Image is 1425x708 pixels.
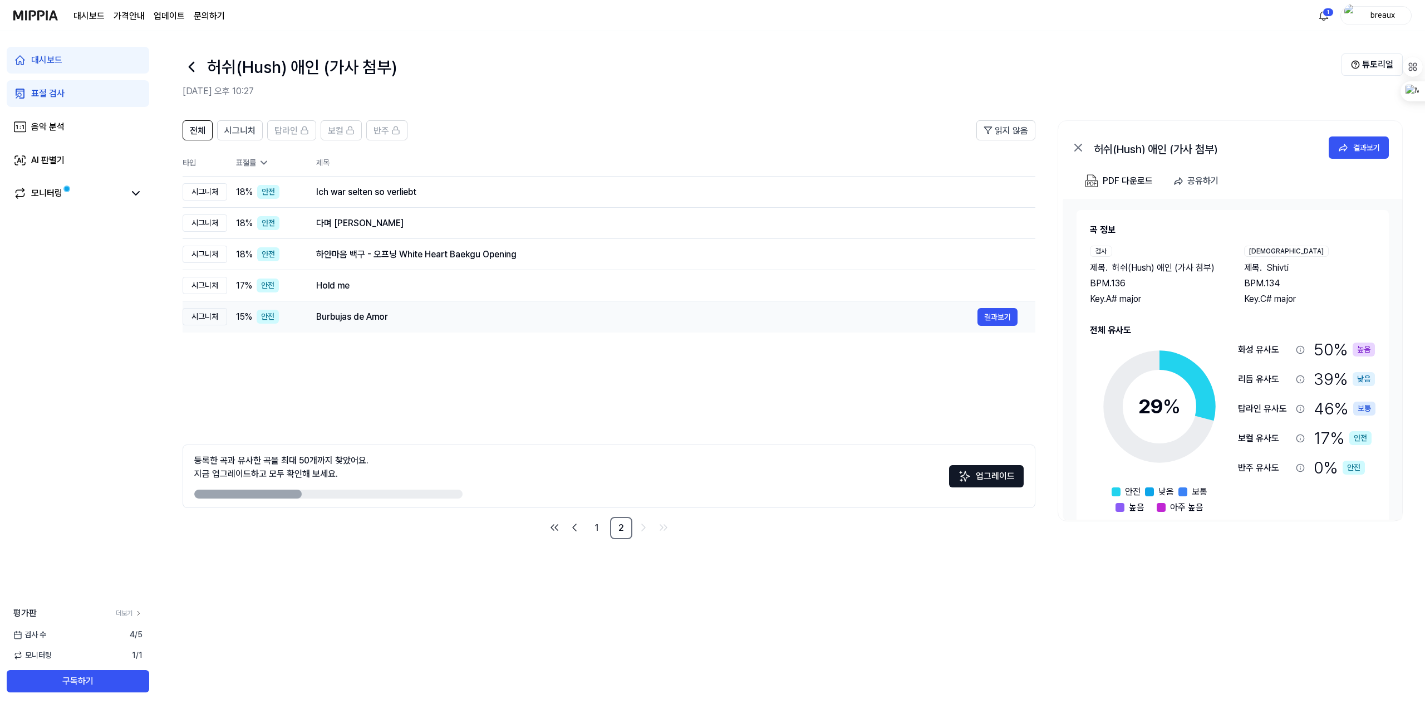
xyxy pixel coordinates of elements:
[995,124,1028,138] span: 읽지 않음
[236,157,298,169] div: 표절률
[183,149,227,177] th: 타입
[1090,246,1112,257] div: 검사
[1238,432,1291,445] div: 보컬 유사도
[183,183,227,201] div: 시그니처
[1361,9,1404,21] div: breaux
[1238,402,1291,416] div: 탑라인 유사도
[236,217,253,230] span: 18 %
[130,629,142,641] span: 4 / 5
[13,629,46,641] span: 검사 수
[13,607,37,620] span: 평가판
[655,519,672,536] a: Go to last page
[1238,373,1291,386] div: 리듬 유사도
[236,185,253,199] span: 18 %
[316,149,1035,176] th: 제목
[958,470,971,483] img: Sparkles
[1314,426,1372,451] div: 17 %
[257,247,279,261] div: 안전
[236,279,252,292] span: 17 %
[328,124,343,138] span: 보컬
[1168,170,1227,192] button: 공유하기
[31,187,62,200] div: 모니터링
[1323,8,1334,17] div: 1
[116,608,142,618] a: 더보기
[7,147,149,174] a: AI 판별기
[1112,261,1215,275] span: 허쉬(Hush) 애인 (가사 첨부)
[316,279,1018,292] div: Hold me
[31,87,65,100] div: 표절 검사
[1266,261,1289,275] span: Shivti
[257,279,279,292] div: 안전
[976,120,1035,140] button: 읽지 않음
[1085,174,1098,188] img: PDF Download
[1138,392,1181,422] div: 29
[267,120,316,140] button: 탑라인
[183,246,227,263] div: 시그니처
[1090,324,1375,337] h2: 전체 유사도
[1244,246,1329,257] div: [DEMOGRAPHIC_DATA]
[949,475,1024,485] a: Sparkles업그레이드
[1314,337,1375,362] div: 50 %
[1244,277,1376,290] div: BPM. 134
[1353,343,1375,357] div: 높음
[1158,485,1174,499] span: 낮음
[236,310,252,324] span: 15 %
[610,517,632,539] a: 2
[194,9,225,23] a: 문의하기
[13,187,125,200] a: 모니터링
[1353,402,1375,416] div: 보통
[1340,6,1412,25] button: profilebreaux
[257,310,279,324] div: 안전
[1315,7,1333,25] button: 알림1
[1090,277,1222,290] div: BPM. 136
[1125,485,1141,499] span: 안전
[183,308,227,325] div: 시그니처
[586,517,608,539] a: 1
[316,217,1018,230] div: 다며 [PERSON_NAME]
[1343,461,1365,475] div: 안전
[1094,141,1316,154] div: 허쉬(Hush) 애인 (가사 첨부)
[1103,174,1153,188] div: PDF 다운로드
[31,120,65,134] div: 음악 분석
[274,124,298,138] span: 탑라인
[1238,343,1291,357] div: 화성 유사도
[1344,4,1358,27] img: profile
[217,120,263,140] button: 시그니처
[1342,53,1403,76] button: 튜토리얼
[1090,223,1375,237] h2: 곡 정보
[949,465,1024,487] button: 업그레이드
[1329,136,1389,159] button: 결과보기
[977,308,1018,326] button: 결과보기
[236,248,253,261] span: 18 %
[316,310,977,324] div: Burbujas de Amor
[1314,367,1375,392] div: 39 %
[207,55,397,80] h1: 허쉬(Hush) 애인 (가사 첨부)
[1353,141,1380,154] div: 결과보기
[154,9,185,23] a: 업데이트
[635,519,652,536] a: Go to next page
[1090,261,1108,275] span: 제목 .
[1083,170,1155,192] button: PDF 다운로드
[224,124,255,138] span: 시그니처
[194,454,368,481] div: 등록한 곡과 유사한 곡을 최대 50개까지 찾았어요. 지금 업그레이드하고 모두 확인해 보세요.
[374,124,389,138] span: 반주
[316,185,1018,199] div: Ich war selten so verliebt
[183,214,227,232] div: 시그니처
[7,80,149,107] a: 표절 검사
[114,9,145,23] a: 가격안내
[566,519,583,536] a: Go to previous page
[257,216,279,230] div: 안전
[31,53,62,67] div: 대시보드
[190,124,205,138] span: 전체
[183,277,227,294] div: 시그니처
[7,114,149,140] a: 음악 분석
[321,120,362,140] button: 보컬
[1244,261,1262,275] span: 제목 .
[1129,501,1144,514] span: 높음
[7,47,149,74] a: 대시보드
[132,650,142,661] span: 1 / 1
[1163,394,1181,418] span: %
[1090,292,1222,306] div: Key. A# major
